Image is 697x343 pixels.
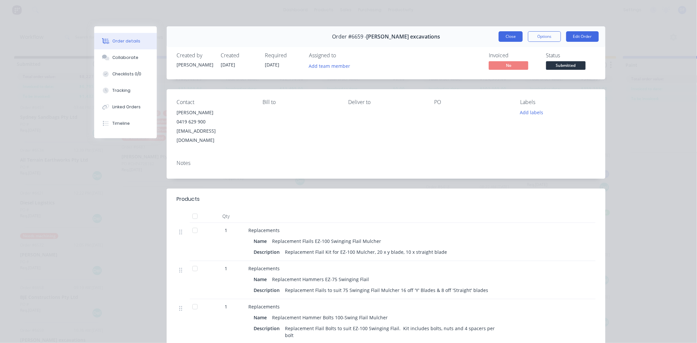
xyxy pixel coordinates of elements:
div: Notes [177,160,596,166]
div: Name [254,313,269,322]
div: [PERSON_NAME] [177,61,213,68]
span: No [489,61,528,69]
div: PO [434,99,510,105]
div: Qty [206,210,246,223]
button: Add team member [305,61,354,70]
div: [EMAIL_ADDRESS][DOMAIN_NAME] [177,126,252,145]
div: Products [177,195,200,203]
div: Replacement Flail Kit for EZ-100 Mulcher, 20 x y blade, 10 x straight blade [282,247,450,257]
div: Timeline [113,120,130,126]
div: Description [254,285,282,295]
button: Linked Orders [94,99,157,115]
div: Description [254,247,282,257]
span: Order #6659 - [332,34,366,40]
span: Replacements [248,265,280,272]
div: Replacement Flails EZ-100 Swinging Flail Mulcher [269,236,384,246]
div: Checklists 0/0 [113,71,142,77]
button: Tracking [94,82,157,99]
button: Close [499,31,523,42]
div: Assigned to [309,52,375,59]
div: Replacement Hammers EZ-75 Swinging Flail [269,275,372,284]
span: [PERSON_NAME] excavations [366,34,440,40]
div: Contact [177,99,252,105]
div: Invoiced [489,52,538,59]
div: Required [265,52,301,59]
span: Replacements [248,227,280,233]
div: Collaborate [113,55,139,61]
button: Order details [94,33,157,49]
span: Replacements [248,303,280,310]
button: Submitted [546,61,586,71]
button: Edit Order [566,31,599,42]
div: Replacement Flails to suit 75 Swinging Flail Mulcher 16 off 'Y' Blades & 8 off 'Straight' blades [282,285,491,295]
span: [DATE] [265,62,279,68]
div: Created by [177,52,213,59]
button: Add labels [516,108,547,117]
span: 1 [225,303,227,310]
button: Add team member [309,61,354,70]
div: Bill to [263,99,338,105]
div: Deliver to [348,99,424,105]
button: Checklists 0/0 [94,66,157,82]
div: Description [254,324,282,333]
span: 1 [225,265,227,272]
div: Order details [113,38,141,44]
div: 0419 629 900 [177,117,252,126]
div: Replacement Flail Bolts to suit EZ-100 Swinging Flail. Kit includes bolts, nuts and 4 spacers per... [282,324,501,340]
div: [PERSON_NAME] [177,108,252,117]
div: Labels [520,99,596,105]
span: 1 [225,227,227,234]
div: Name [254,236,269,246]
div: Linked Orders [113,104,141,110]
button: Collaborate [94,49,157,66]
button: Options [528,31,561,42]
span: [DATE] [221,62,235,68]
div: [PERSON_NAME]0419 629 900[EMAIL_ADDRESS][DOMAIN_NAME] [177,108,252,145]
span: Submitted [546,61,586,69]
div: Created [221,52,257,59]
div: Tracking [113,88,131,93]
div: Status [546,52,596,59]
div: Replacement Hammer Bolts 100-Swing Flail Mulcher [269,313,390,322]
button: Timeline [94,115,157,132]
div: Name [254,275,269,284]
